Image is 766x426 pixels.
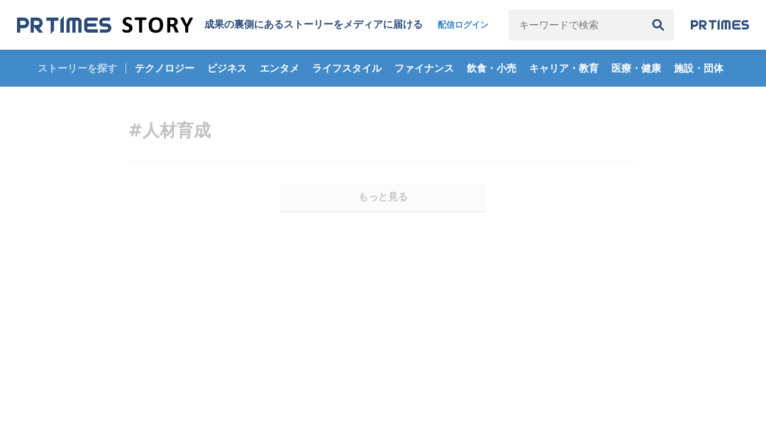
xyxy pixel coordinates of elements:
[129,50,200,87] a: テクノロジー
[461,62,522,75] span: 飲食・小売
[17,16,423,35] a: 成果の裏側にあるストーリーをメディアに届ける 成果の裏側にあるストーリーをメディアに届ける
[17,16,193,35] img: 成果の裏側にあるストーリーをメディアに届ける
[523,50,604,87] a: キャリア・教育
[691,19,749,31] img: prtimes
[668,62,729,75] span: 施設・団体
[389,50,460,87] a: ファイナンス
[606,50,667,87] a: 医療・健康
[423,9,503,40] a: 配信ログイン
[509,9,643,40] input: キーワードで検索
[306,62,387,75] span: ライフスタイル
[254,50,305,87] a: エンタメ
[668,50,729,87] a: 施設・団体
[201,62,252,75] span: ビジネス
[461,50,522,87] a: 飲食・小売
[523,62,604,75] span: キャリア・教育
[204,18,423,31] h1: 成果の裏側にあるストーリーをメディアに届ける
[606,62,667,75] span: 医療・健康
[254,62,305,75] span: エンタメ
[389,62,460,75] span: ファイナンス
[306,50,387,87] a: ライフスタイル
[643,9,674,40] button: 検索
[201,50,252,87] a: ビジネス
[129,62,200,75] span: テクノロジー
